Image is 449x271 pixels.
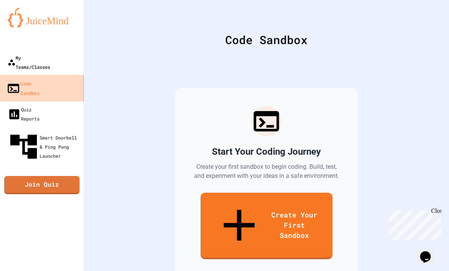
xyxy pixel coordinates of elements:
[6,79,40,97] div: Code Sandbox
[103,31,430,48] div: Code Sandbox
[193,162,339,181] p: Create your first sandbox to begin coding. Build, test, and experiment with your ideas in a safe ...
[8,131,81,163] div: Smart Doorbell & Ping Pong Launcher
[8,53,50,71] div: My Teams/Classes
[201,193,333,259] a: Create Your First Sandbox
[8,105,40,123] div: Quiz Reports
[212,146,321,158] h2: Start Your Coding Journey
[4,176,80,194] a: Join Quiz
[3,3,53,48] div: Chat with us now!Close
[8,8,76,27] img: logo-orange.svg
[417,241,441,263] iframe: chat widget
[386,208,441,240] iframe: chat widget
